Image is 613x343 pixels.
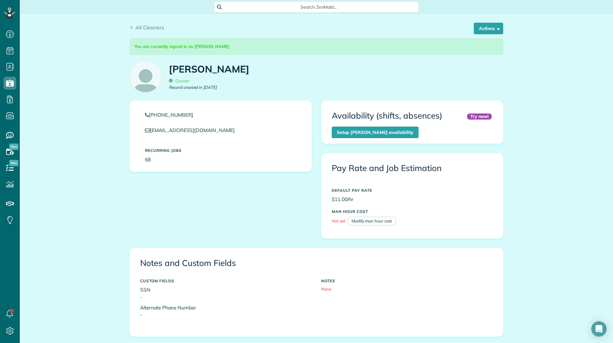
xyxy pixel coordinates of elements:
div: You are currently signed in as [PERSON_NAME] [130,38,503,55]
h5: CUSTOM FIELDS [140,279,312,283]
span: All Cleaners [135,24,164,31]
a: [EMAIL_ADDRESS][DOMAIN_NAME] [145,127,241,133]
h3: Notes and Custom Fields [140,259,493,268]
h5: Recurring Jobs [145,148,296,152]
p: Alternate Phone Number - [140,304,312,319]
div: Try now! [467,113,492,120]
h1: [PERSON_NAME] [169,64,249,74]
span: New [9,160,19,166]
p: 68 [145,156,296,163]
span: Not set [332,218,345,223]
a: Modify man hour cost [348,217,396,225]
img: employee_icon-c2f8239691d896a72cdd9dc41cfb7b06f9d69bdd837a2ad469be8ff06ab05b5f.png [130,61,161,92]
a: All Cleaners [130,24,164,31]
a: Setup [PERSON_NAME] availability [332,127,419,138]
h3: Pay Rate and Job Estimation [332,164,493,173]
h5: NOTES [321,279,493,283]
p: $11.00/hr [332,196,493,203]
span: Owner [169,78,189,84]
h3: Availability (shifts, absences) [332,111,442,121]
h5: DEFAULT PAY RATE [332,188,493,192]
h5: MAN HOUR COST [332,209,493,214]
div: Open Intercom Messenger [591,321,607,337]
span: None [321,286,331,292]
span: New [9,144,19,150]
button: Actions [474,23,503,34]
em: Record created in [DATE] [169,84,217,90]
p: SSN - [140,286,312,301]
a: [PHONE_NUMBER] [145,111,296,119]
